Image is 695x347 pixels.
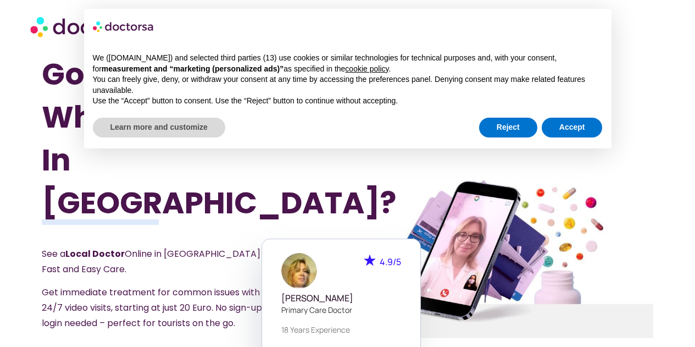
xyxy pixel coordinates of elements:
a: cookie policy [345,64,388,73]
h1: Got Sick While Traveling In [GEOGRAPHIC_DATA]? [42,53,302,224]
p: We ([DOMAIN_NAME]) and selected third parties (13) use cookies or similar technologies for techni... [93,53,603,74]
span: See a Online in [GEOGRAPHIC_DATA] – Fast and Easy Care. [42,247,268,276]
p: 18 years experience [281,324,401,335]
p: You can freely give, deny, or withdraw your consent at any time by accessing the preferences pane... [93,74,603,96]
button: Learn more and customize [93,118,225,137]
img: logo [93,18,154,35]
button: Accept [542,118,603,137]
strong: measurement and “marketing (personalized ads)” [102,64,283,73]
strong: Local Doctor [65,247,125,260]
span: Get immediate treatment for common issues with 24/7 video visits, starting at just 20 Euro. No si... [42,286,274,329]
span: 4.9/5 [380,256,401,268]
p: Primary care doctor [281,304,401,316]
p: Use the “Accept” button to consent. Use the “Reject” button to continue without accepting. [93,96,603,107]
button: Reject [479,118,537,137]
h5: [PERSON_NAME] [281,293,401,304]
